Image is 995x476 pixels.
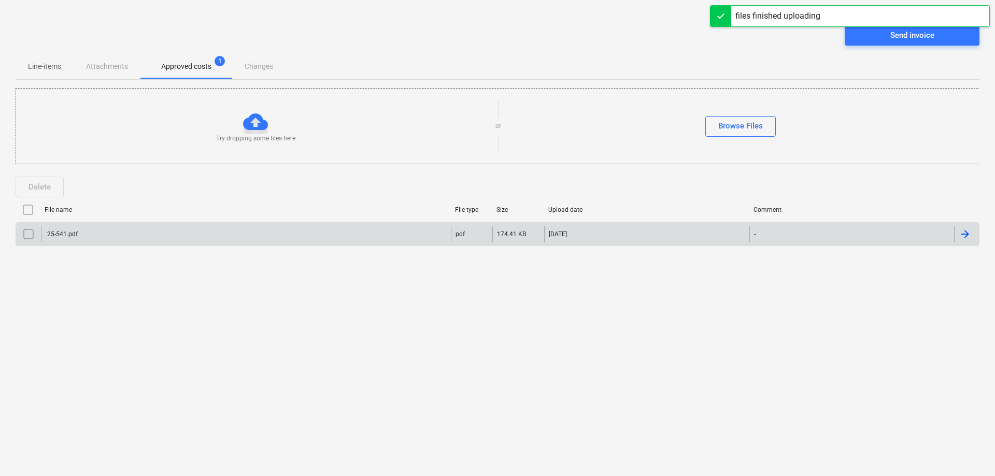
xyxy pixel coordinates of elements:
[45,206,447,213] div: File name
[456,230,465,238] div: pdf
[216,134,295,143] p: Try dropping some files here
[496,206,540,213] div: Size
[28,61,61,72] p: Line-items
[845,25,979,46] button: Send invoice
[497,230,526,238] div: 174.41 KB
[735,10,820,22] div: files finished uploading
[549,230,567,238] div: [DATE]
[455,206,488,213] div: File type
[548,206,745,213] div: Upload date
[215,56,225,66] span: 1
[46,230,78,238] div: 25-541.pdf
[754,230,756,238] div: -
[718,119,763,133] div: Browse Files
[16,88,980,164] div: Try dropping some files hereorBrowse Files
[495,122,501,131] p: or
[705,116,776,137] button: Browse Files
[754,206,950,213] div: Comment
[890,28,934,42] div: Send invoice
[161,61,211,72] p: Approved costs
